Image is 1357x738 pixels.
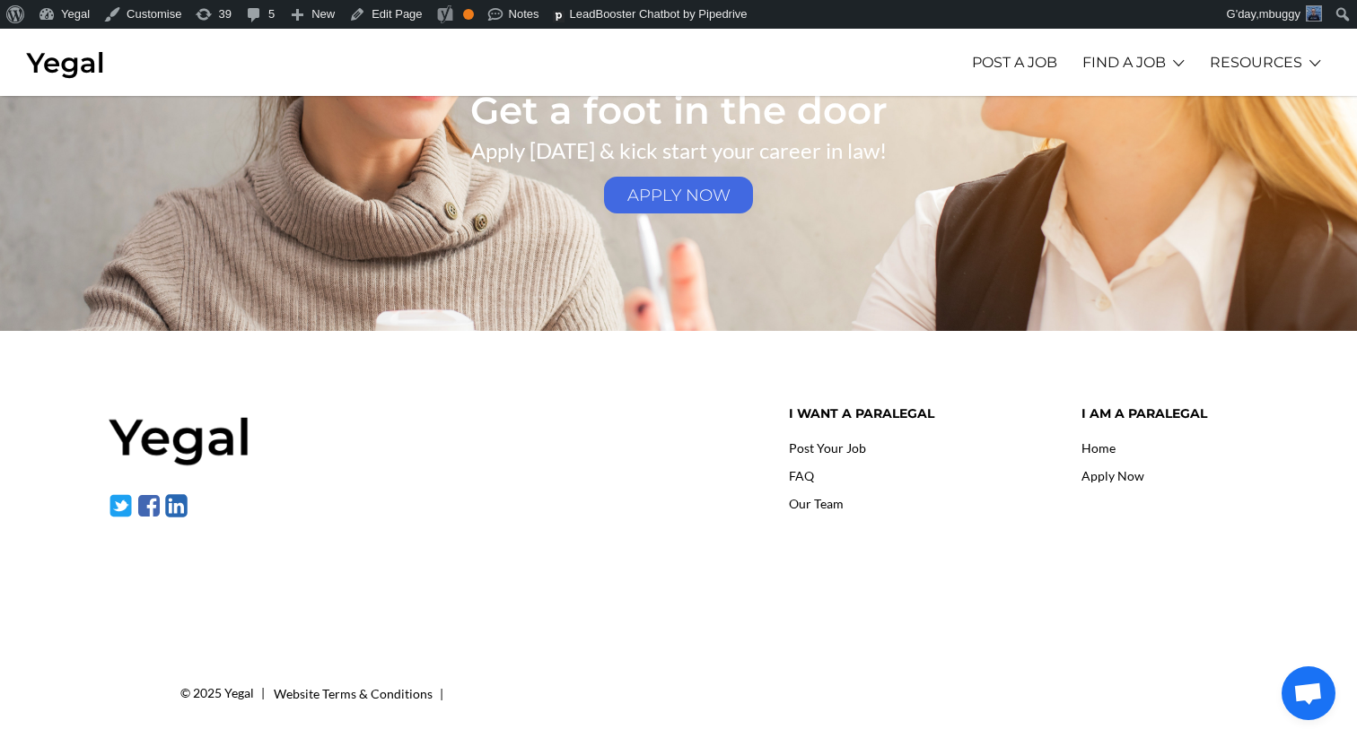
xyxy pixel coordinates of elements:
img: facebook-1.svg [136,493,162,518]
img: logo.svg [553,11,565,22]
a: FIND A JOB [1082,38,1166,87]
h4: I want a paralegal [789,406,1054,421]
a: Home [1081,440,1116,456]
img: twitter-1.svg [109,493,134,518]
p: Apply [DATE] & kick start your career in law! [126,129,1231,172]
a: Apply Now [1081,468,1144,483]
span: mbuggy [1259,7,1300,21]
img: linkedin-1.svg [164,493,189,518]
div: OK [463,9,474,20]
a: APPLY NOW [604,177,753,213]
div: Open chat [1282,666,1335,720]
div: © 2025 Yegal [180,682,265,705]
a: Website Terms & Conditions [274,686,433,701]
h2: Get a foot in the door [126,91,1231,129]
a: Our Team [789,496,844,511]
h4: I am a paralegal [1081,406,1249,421]
a: RESOURCES [1210,38,1302,87]
a: Post Your Job [789,440,866,456]
a: POST A JOB [972,38,1057,87]
a: FAQ [789,468,814,483]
